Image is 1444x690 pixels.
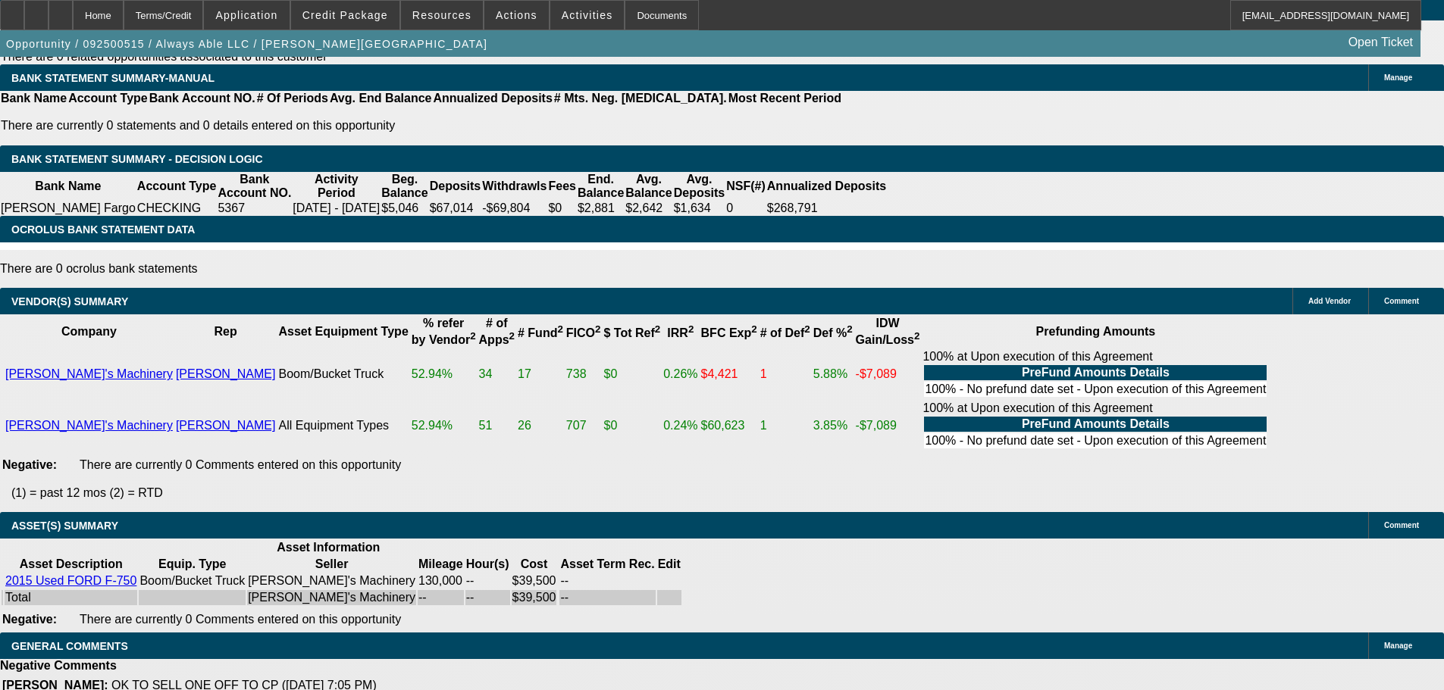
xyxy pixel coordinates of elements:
th: Withdrawls [481,172,547,201]
span: Application [215,9,277,21]
p: There are currently 0 statements and 0 details entered on this opportunity [1,119,841,133]
th: # Of Periods [256,91,329,106]
td: $2,642 [625,201,672,216]
b: Seller [315,557,349,570]
th: Most Recent Period [728,91,842,106]
th: Account Type [136,172,218,201]
b: Cost [521,557,548,570]
a: [PERSON_NAME] [176,367,276,380]
td: -- [465,573,510,589]
b: Company [61,325,117,338]
th: Edit [657,557,681,572]
div: $268,791 [767,201,886,215]
button: Activities [550,1,625,30]
button: Application [204,1,289,30]
b: # of Def [760,326,810,339]
b: FICO [566,326,601,339]
sup: 2 [595,323,600,335]
sup: 2 [751,323,756,335]
b: Mileage [418,557,463,570]
th: NSF(#) [725,172,766,201]
th: Avg. Balance [625,172,672,201]
td: 52.94% [411,349,477,399]
td: -$7,089 [855,401,921,451]
th: Beg. Balance [381,172,428,201]
td: -- [559,590,655,605]
td: $4,421 [700,349,758,399]
th: Equip. Type [139,557,246,572]
b: Prefunding Amounts [1036,325,1156,338]
a: Open Ticket [1342,30,1419,55]
td: 100% - No prefund date set - Upon execution of this Agreement [924,433,1267,448]
b: Asset Information [277,541,380,554]
td: Boom/Bucket Truck [139,573,246,589]
span: VENDOR(S) SUMMARY [11,295,128,308]
span: Actions [496,9,537,21]
span: GENERAL COMMENTS [11,640,128,652]
td: 52.94% [411,401,477,451]
div: 100% at Upon execution of this Agreement [922,401,1268,450]
th: Fees [547,172,576,201]
span: Add Vendor [1308,297,1351,305]
b: Rep [215,325,237,338]
b: Negative: [2,613,57,626]
td: -- [465,590,510,605]
td: 1 [760,349,811,399]
td: 0.26% [662,349,698,399]
span: Activities [562,9,613,21]
b: Asset Description [20,557,123,570]
td: $2,881 [577,201,625,216]
b: $ Tot Ref [603,326,660,339]
td: [PERSON_NAME]'s Machinery [247,590,416,605]
span: There are currently 0 Comments entered on this opportunity [80,613,401,626]
th: Bank Account NO. [149,91,256,106]
span: Manage [1384,73,1412,82]
sup: 2 [557,323,562,335]
sup: 2 [847,323,852,335]
th: Avg. End Balance [329,91,433,106]
td: 5367 [217,201,292,216]
div: Total [5,591,136,604]
td: 130,000 [418,573,464,589]
button: Actions [484,1,549,30]
a: [PERSON_NAME]'s Machinery [5,367,173,380]
span: Credit Package [302,9,388,21]
button: Resources [401,1,483,30]
b: Hour(s) [466,557,509,570]
span: Manage [1384,642,1412,650]
b: PreFund Amounts Details [1022,417,1170,430]
td: 0.24% [662,401,698,451]
td: -$7,089 [855,349,921,399]
th: Avg. Deposits [673,172,726,201]
sup: 2 [804,323,810,335]
td: Boom/Bucket Truck [277,349,409,399]
span: Opportunity / 092500515 / Always Able LLC / [PERSON_NAME][GEOGRAPHIC_DATA] [6,38,487,50]
b: IRR [667,326,694,339]
b: # of Apps [479,317,515,346]
td: 1 [760,401,811,451]
sup: 2 [655,323,660,335]
sup: 2 [509,330,515,342]
th: Deposits [429,172,482,201]
th: Account Type [67,91,149,106]
td: $39,500 [512,573,557,589]
td: 17 [517,349,564,399]
td: -- [559,573,655,589]
td: 5.88% [813,349,854,399]
td: All Equipment Types [277,401,409,451]
button: Credit Package [291,1,399,30]
td: -- [418,590,464,605]
td: $1,634 [673,201,726,216]
td: 3.85% [813,401,854,451]
b: IDW Gain/Loss [856,317,920,346]
th: Bank Account NO. [217,172,292,201]
td: $0 [603,349,661,399]
sup: 2 [688,323,694,335]
span: There are currently 0 Comments entered on this opportunity [80,458,401,471]
td: $39,500 [512,590,557,605]
b: Def % [813,326,853,339]
a: 2015 Used FORD F-750 [5,574,136,587]
th: Annualized Deposits [766,172,887,201]
span: ASSET(S) SUMMARY [11,520,118,532]
td: [PERSON_NAME]'s Machinery [247,573,416,589]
